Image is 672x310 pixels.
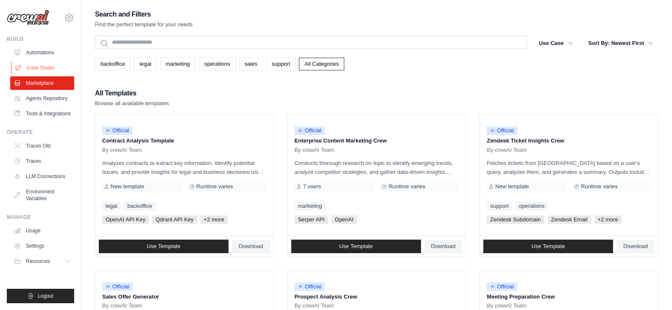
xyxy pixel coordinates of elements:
[581,183,618,190] span: Runtime varies
[483,240,613,253] a: Use Template
[291,240,421,253] a: Use Template
[201,215,228,224] span: +2 more
[295,215,328,224] span: Serper API
[295,202,326,210] a: marketing
[10,224,74,237] a: Usage
[487,147,527,154] span: By crewAI Team
[102,147,142,154] span: By crewAI Team
[295,159,459,176] p: Conducts thorough research on topic to identify emerging trends, analyze competitor strategies, a...
[160,58,195,70] a: marketing
[10,185,74,205] a: Environment Variables
[10,107,74,120] a: Tools & Integrations
[147,243,180,250] span: Use Template
[26,258,50,265] span: Resources
[594,215,622,224] span: +2 more
[102,159,267,176] p: Analyzes contracts to extract key information, identify potential issues, and provide insights fo...
[487,293,651,301] p: Meeting Preparation Crew
[7,289,74,303] button: Logout
[99,240,229,253] a: Use Template
[303,183,321,190] span: 7 users
[516,202,548,210] a: operations
[548,215,591,224] span: Zendesk Email
[487,126,517,135] span: Official
[295,147,335,154] span: By crewAI Team
[583,36,658,51] button: Sort By: Newest First
[295,282,325,291] span: Official
[487,137,651,145] p: Zendesk Ticket Insights Crew
[295,293,459,301] p: Prospect Analysis Crew
[295,126,325,135] span: Official
[95,8,193,20] h2: Search and Filters
[487,282,517,291] span: Official
[10,170,74,183] a: LLM Connections
[95,87,169,99] h2: All Templates
[102,126,133,135] span: Official
[7,10,49,26] img: Logo
[431,243,456,250] span: Download
[102,293,267,301] p: Sales Offer Generator
[102,202,120,210] a: legal
[623,243,648,250] span: Download
[38,293,53,299] span: Logout
[102,215,149,224] span: OpenAI API Key
[124,202,155,210] a: backoffice
[232,240,270,253] a: Download
[388,183,425,190] span: Runtime varies
[111,183,144,190] span: New template
[10,154,74,168] a: Traces
[7,214,74,221] div: Manage
[239,243,263,250] span: Download
[616,240,655,253] a: Download
[299,58,344,70] a: All Categories
[152,215,197,224] span: Qdrant API Key
[102,137,267,145] p: Contract Analysis Template
[196,183,233,190] span: Runtime varies
[10,254,74,268] button: Resources
[10,92,74,105] a: Agents Repository
[295,302,335,309] span: By crewAI Team
[295,137,459,145] p: Enterprise Content Marketing Crew
[266,58,296,70] a: support
[10,139,74,153] a: Traces Old
[424,240,463,253] a: Download
[11,61,75,75] a: Crew Studio
[10,239,74,253] a: Settings
[199,58,236,70] a: operations
[95,99,169,108] p: Browse all available templates
[487,215,544,224] span: Zendesk Subdomain
[7,36,74,42] div: Build
[10,46,74,59] a: Automations
[332,215,357,224] span: OpenAI
[239,58,263,70] a: sales
[534,36,578,51] button: Use Case
[532,243,565,250] span: Use Template
[95,20,193,29] p: Find the perfect template for your needs
[339,243,373,250] span: Use Template
[487,302,527,309] span: By crewAI Team
[134,58,156,70] a: legal
[487,202,512,210] a: support
[495,183,529,190] span: New template
[487,159,651,176] p: Fetches tickets from [GEOGRAPHIC_DATA] based on a user's query, analyzes them, and generates a su...
[95,58,131,70] a: backoffice
[102,302,142,309] span: By crewAI Team
[102,282,133,291] span: Official
[7,129,74,136] div: Operate
[10,76,74,90] a: Marketplace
